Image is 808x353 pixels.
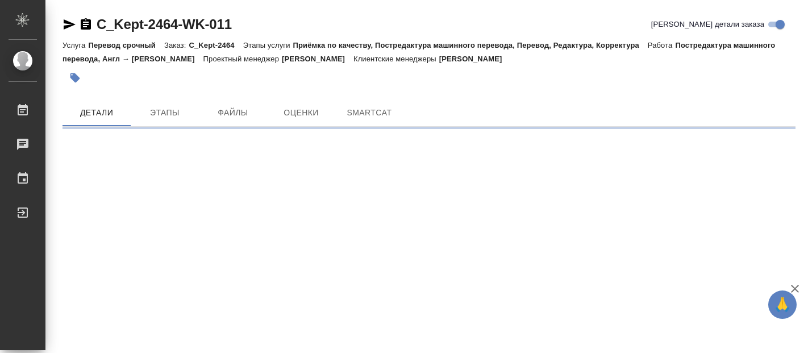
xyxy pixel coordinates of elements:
[293,41,648,49] p: Приёмка по качеству, Постредактура машинного перевода, Перевод, Редактура, Корректура
[342,106,397,120] span: SmartCat
[189,41,243,49] p: C_Kept-2464
[206,106,260,120] span: Файлы
[243,41,293,49] p: Этапы услуги
[63,41,88,49] p: Услуга
[79,18,93,31] button: Скопировать ссылку
[203,55,282,63] p: Проектный менеджер
[138,106,192,120] span: Этапы
[274,106,328,120] span: Оценки
[63,65,88,90] button: Добавить тэг
[69,106,124,120] span: Детали
[282,55,353,63] p: [PERSON_NAME]
[773,293,792,317] span: 🙏
[439,55,511,63] p: [PERSON_NAME]
[768,290,797,319] button: 🙏
[97,16,232,32] a: C_Kept-2464-WK-011
[648,41,676,49] p: Работа
[164,41,189,49] p: Заказ:
[63,18,76,31] button: Скопировать ссылку для ЯМессенджера
[651,19,764,30] span: [PERSON_NAME] детали заказа
[88,41,164,49] p: Перевод срочный
[353,55,439,63] p: Клиентские менеджеры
